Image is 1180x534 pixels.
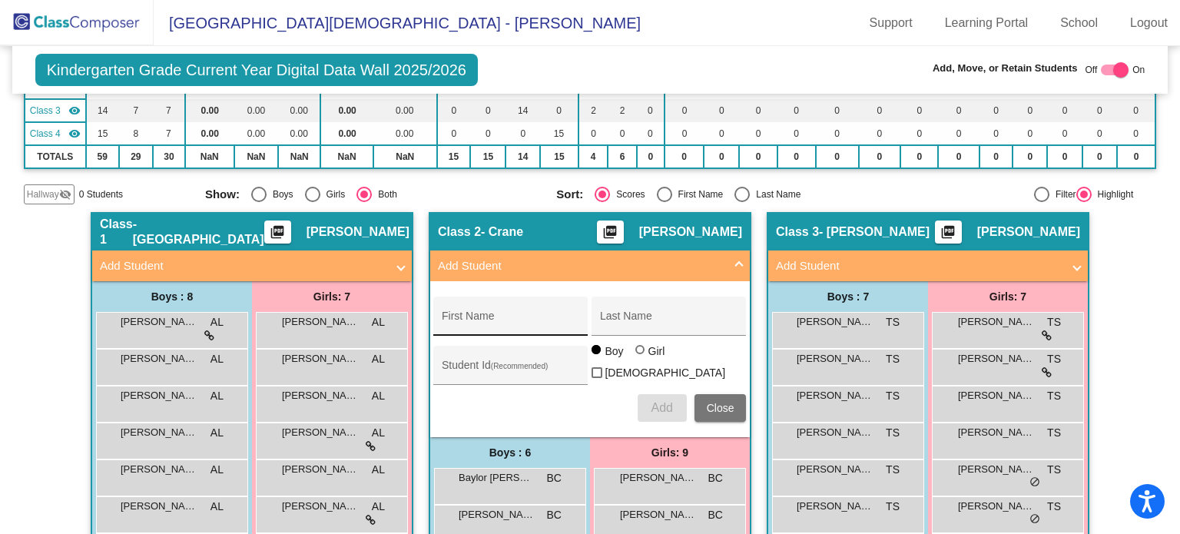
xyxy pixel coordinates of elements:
[1118,11,1180,35] a: Logout
[438,224,481,240] span: Class 2
[1082,122,1117,145] td: 0
[442,316,580,328] input: First Name
[373,122,437,145] td: 0.00
[1047,122,1082,145] td: 0
[597,221,624,244] button: Print Students Details
[900,99,938,122] td: 0
[540,145,578,168] td: 15
[556,187,896,202] mat-radio-group: Select an option
[776,224,819,240] span: Class 3
[776,257,1062,275] mat-panel-title: Add Student
[637,122,665,145] td: 0
[210,425,224,441] span: AL
[979,145,1013,168] td: 0
[933,11,1041,35] a: Learning Portal
[68,104,81,117] mat-icon: visibility
[938,99,979,122] td: 0
[777,145,816,168] td: 0
[320,122,373,145] td: 0.00
[119,122,153,145] td: 8
[816,99,859,122] td: 0
[372,351,385,367] span: AL
[252,281,412,312] div: Girls: 7
[205,187,545,202] mat-radio-group: Select an option
[1047,99,1082,122] td: 0
[373,145,437,168] td: NaN
[1047,314,1061,330] span: TS
[59,188,71,201] mat-icon: visibility_off
[1132,63,1145,77] span: On
[739,122,777,145] td: 0
[665,122,704,145] td: 0
[1047,462,1061,478] span: TS
[430,437,590,468] div: Boys : 6
[86,122,119,145] td: 15
[933,61,1078,76] span: Add, Move, or Retain Students
[608,99,636,122] td: 2
[979,122,1013,145] td: 0
[505,145,540,168] td: 14
[578,145,608,168] td: 4
[210,388,224,404] span: AL
[470,122,505,145] td: 0
[320,99,373,122] td: 0.00
[373,99,437,122] td: 0.00
[282,425,359,440] span: [PERSON_NAME]
[437,122,471,145] td: 0
[68,128,81,140] mat-icon: visibility
[797,425,873,440] span: [PERSON_NAME] [PERSON_NAME]
[121,351,197,367] span: [PERSON_NAME]
[704,99,739,122] td: 0
[935,221,962,244] button: Print Students Details
[119,145,153,168] td: 29
[459,507,535,522] span: [PERSON_NAME]
[939,224,957,246] mat-icon: picture_as_pdf
[1117,99,1155,122] td: 0
[121,499,197,514] span: [PERSON_NAME]
[540,99,578,122] td: 0
[154,11,641,35] span: [GEOGRAPHIC_DATA][DEMOGRAPHIC_DATA] - [PERSON_NAME]
[859,145,901,168] td: 0
[372,462,385,478] span: AL
[601,224,619,246] mat-icon: picture_as_pdf
[30,127,61,141] span: Class 4
[505,122,540,145] td: 0
[604,343,623,359] div: Boy
[234,99,279,122] td: 0.00
[600,316,738,328] input: Last Name
[928,281,1088,312] div: Girls: 7
[92,281,252,312] div: Boys : 8
[320,145,373,168] td: NaN
[704,145,739,168] td: 0
[608,122,636,145] td: 0
[481,224,523,240] span: - Crane
[320,187,346,201] div: Girls
[797,314,873,330] span: [PERSON_NAME]
[605,363,725,382] span: [DEMOGRAPHIC_DATA]
[958,499,1035,514] span: [PERSON_NAME]
[1049,187,1076,201] div: Filter
[282,351,359,367] span: [PERSON_NAME]
[470,99,505,122] td: 0
[958,462,1035,477] span: [PERSON_NAME]
[438,257,724,275] mat-panel-title: Add Student
[92,250,412,281] mat-expansion-panel-header: Add Student
[153,99,185,122] td: 7
[25,145,86,168] td: TOTALS
[25,122,86,145] td: Madisyn Macklin - Macklin
[620,470,697,486] span: [PERSON_NAME]
[739,99,777,122] td: 0
[27,187,59,201] span: Hallway
[648,343,665,359] div: Girl
[708,507,723,523] span: BC
[672,187,724,201] div: First Name
[372,314,385,330] span: AL
[886,462,900,478] span: TS
[1047,388,1061,404] span: TS
[119,99,153,122] td: 7
[372,499,385,515] span: AL
[637,145,665,168] td: 0
[958,314,1035,330] span: [PERSON_NAME]
[620,507,697,522] span: [PERSON_NAME]
[268,224,287,246] mat-icon: picture_as_pdf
